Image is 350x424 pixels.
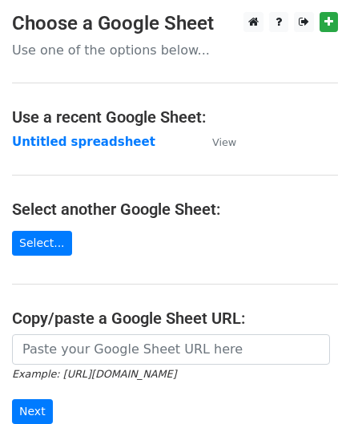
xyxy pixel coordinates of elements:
h4: Select another Google Sheet: [12,200,338,219]
a: Select... [12,231,72,256]
h4: Use a recent Google Sheet: [12,107,338,127]
input: Next [12,399,53,424]
h4: Copy/paste a Google Sheet URL: [12,309,338,328]
small: Example: [URL][DOMAIN_NAME] [12,368,176,380]
h3: Choose a Google Sheet [12,12,338,35]
input: Paste your Google Sheet URL here [12,334,330,365]
a: View [196,135,236,149]
p: Use one of the options below... [12,42,338,59]
a: Untitled spreadsheet [12,135,155,149]
small: View [212,136,236,148]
